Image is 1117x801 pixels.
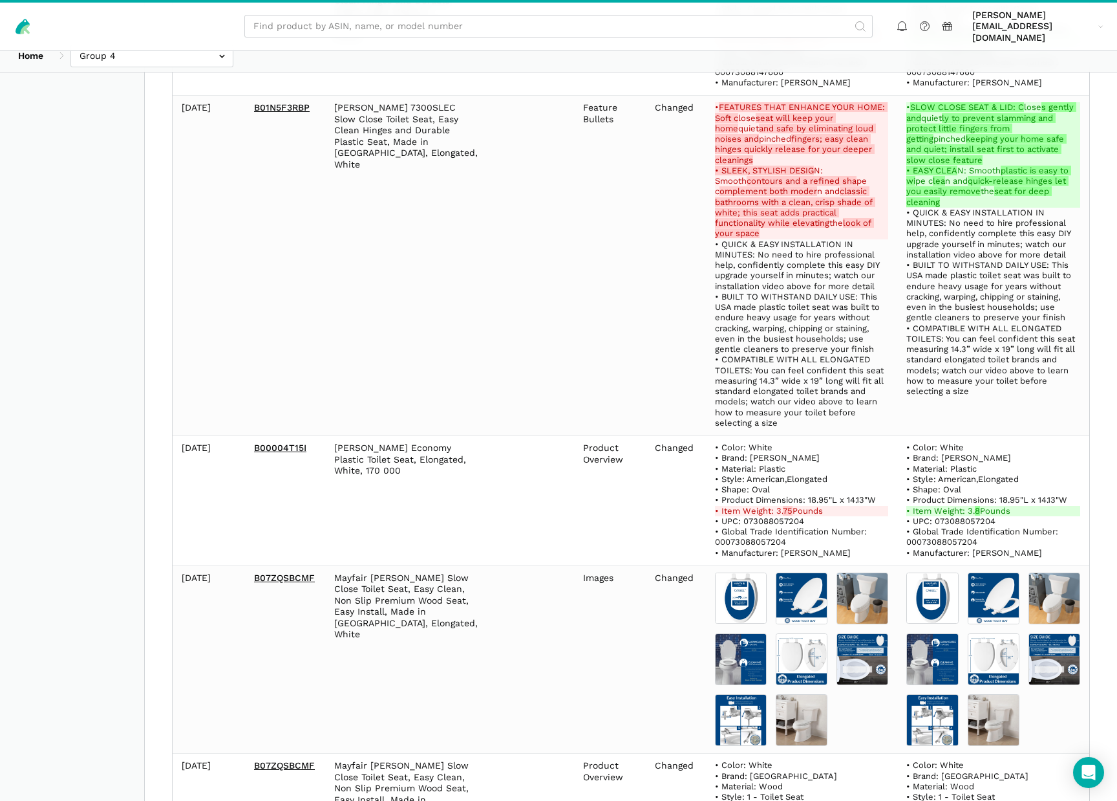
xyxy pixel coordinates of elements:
[906,260,1074,322] span: • BUILT TO WITHSTAND DAILY USE: This USA made plastic toilet seat was built to endure heavy usage...
[254,760,315,771] a: B07ZQSBCMF
[715,464,785,474] span: • Material: Plastic
[776,633,827,685] img: 71QNuUZ2U7L.jpg
[906,443,964,452] span: • Color: White
[715,113,836,133] strong: seat will keep your home
[906,464,977,474] span: • Material: Plastic
[715,102,888,122] strong: FEATURES THAT ENHANCE YOUR HOME: Soft c
[715,218,874,238] strong: look of your space
[975,506,980,516] strong: 8
[715,102,889,166] del: • lose quiet pinched
[646,95,706,435] td: Changed
[254,573,315,583] a: B07ZQSBCMF
[968,694,1019,746] img: 61Nz1GtPekL.jpg
[646,435,706,565] td: Changed
[906,113,1056,144] strong: ly to prevent slamming and protect little fingers from getting
[715,527,869,547] span: • Global Trade Identification Number: 00073088057204
[906,782,974,791] span: • Material: Wood
[906,176,1069,196] strong: quick-release hinges let you easily remove
[906,527,1061,547] span: • Global Trade Identification Number: 00073088057204
[715,186,875,228] strong: classic bathrooms with a clean, crisp shade of white; this seat adds practical functionality whil...
[574,565,646,754] td: Images
[906,102,1076,122] strong: s gently and
[906,102,1080,166] ins: • lose quiet pinched
[173,95,245,435] td: [DATE]
[906,324,1078,397] span: • COMPATIBLE WITH ALL ELONGATED TOILETS: You can feel confident this seat measuring 14.3” wide x ...
[244,15,873,38] input: Find product by ASIN, name, or model number
[968,7,1108,46] a: [PERSON_NAME][EMAIL_ADDRESS][DOMAIN_NAME]
[715,495,876,505] span: • Product Dimensions: 18.95"L x 14.13"W
[715,78,851,87] span: • Manufacturer: [PERSON_NAME]
[1028,633,1080,685] img: 81RfqEKU-4L.jpg
[254,102,310,113] a: B01N5F3RBP
[715,474,827,484] span: • Style: American,Elongated
[906,495,1067,505] span: • Product Dimensions: 18.95"L x 14.13"W
[906,771,1028,781] span: • Brand: [GEOGRAPHIC_DATA]
[715,166,814,175] strong: • SLEEK, STYLISH DESIG
[70,44,233,67] input: Group 4
[715,573,767,624] img: 615NPYnpxcL.jpg
[776,573,827,624] img: 61b-+DqCrAL.jpg
[325,565,488,754] td: Mayfair [PERSON_NAME] Slow Close Toilet Seat, Easy Clean, Non Slip Premium Wood Seat, Easy Instal...
[715,760,772,770] span: • Color: White
[715,771,837,781] span: • Brand: [GEOGRAPHIC_DATA]
[715,239,882,291] span: • QUICK & EASY INSTALLATION IN MINUTES: No need to hire professional help, confidently complete t...
[646,565,706,754] td: Changed
[574,95,646,435] td: Feature Bullets
[906,485,961,494] span: • Shape: Oval
[968,573,1019,624] img: 61b-+DqCrAL.jpg
[906,760,964,770] span: • Color: White
[776,694,827,746] img: 61Nz1GtPekL.jpg
[715,548,851,558] span: • Manufacturer: [PERSON_NAME]
[715,782,783,791] span: • Material: Wood
[715,355,886,428] span: • COMPATIBLE WITH ALL ELONGATED TOILETS: You can feel confident this seat measuring 14.3” wide x ...
[836,573,888,624] img: 71DWIIqJu5L.jpg
[906,166,1080,208] ins: N: Smooth pe c n and the
[906,548,1042,558] span: • Manufacturer: [PERSON_NAME]
[906,186,1052,206] strong: seat for deep cleaning
[906,516,995,526] span: • UPC: 073088057204
[910,102,1024,112] strong: SLOW CLOSE SEAT & LID: C
[173,565,245,754] td: [DATE]
[715,633,767,685] img: 71xG7UEUhLL.jpg
[906,453,1011,463] span: • Brand: [PERSON_NAME]
[906,573,958,624] img: 61WapBh6KRL.jpg
[715,134,875,165] strong: fingers; easy clean hinges quickly release for your deeper cleanings
[719,186,817,196] strong: omplement both moder
[906,134,1067,165] strong: keeping your home safe and quiet; install seat first to activate slow close feature
[715,506,889,516] del: • Item Weight: 3. Pounds
[972,10,1094,44] span: [PERSON_NAME][EMAIL_ADDRESS][DOMAIN_NAME]
[173,435,245,565] td: [DATE]
[906,208,1073,259] span: • QUICK & EASY INSTALLATION IN MINUTES: No need to hire professional help, confidently complete t...
[1073,757,1104,788] div: Open Intercom Messenger
[715,443,772,452] span: • Color: White
[715,166,889,239] del: N: Smooth pe c n and the
[325,435,488,565] td: [PERSON_NAME] Economy Plastic Toilet Seat, Elongated, White, 170 000
[906,166,957,175] strong: • EASY CLEA
[1028,573,1080,624] img: 71DWIIqJu5L.jpg
[574,435,646,565] td: Product Overview
[933,176,945,186] strong: lea
[906,166,1071,186] strong: plastic is easy to wi
[325,95,488,435] td: [PERSON_NAME] 7300SLEC Slow Close Toilet Seat, Easy Clean Hinges and Durable Plastic Seat, Made i...
[715,694,767,746] img: 71LesYMEkqL.jpg
[715,485,770,494] span: • Shape: Oval
[906,694,958,746] img: 71LesYMEkqL.jpg
[906,633,958,685] img: 71xG7UEUhLL.jpg
[715,453,820,463] span: • Brand: [PERSON_NAME]
[254,443,306,453] a: B00004T15I
[906,506,1080,516] ins: • Item Weight: 3. Pounds
[715,292,882,354] span: • BUILT TO WITHSTAND DAILY USE: This USA made plastic toilet seat was built to endure heavy usage...
[968,633,1019,685] img: 71QNuUZ2U7L.jpg
[9,44,52,67] a: Home
[836,633,888,685] img: 81RfqEKU-4L.jpg
[906,474,1019,484] span: • Style: American,Elongated
[783,506,793,516] strong: 75
[906,78,1042,87] span: • Manufacturer: [PERSON_NAME]
[715,57,869,77] span: • Global Trade Identification Number: 00073088147660
[715,516,804,526] span: • UPC: 073088057204
[747,176,856,186] strong: contours and a refined sha
[715,124,876,144] strong: and safe by eliminating loud noises and
[906,57,1061,77] span: • Global Trade Identification Number: 00073088147660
